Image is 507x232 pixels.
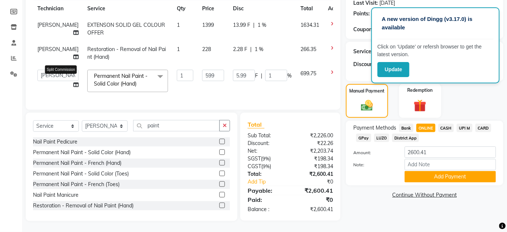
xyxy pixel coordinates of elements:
[324,0,348,17] th: Action
[198,0,229,17] th: Price
[399,124,413,132] span: Bank
[94,73,147,87] span: Permanent Nail Paint - Solid Color (Hand)
[242,139,291,147] div: Discount:
[255,46,263,53] span: 1 %
[258,21,266,29] span: 1 %
[290,186,339,195] div: ₹2,600.41
[83,0,172,17] th: Service
[290,155,339,163] div: ₹198.34
[377,62,409,77] button: Update
[242,163,291,170] div: ( )
[290,139,339,147] div: ₹22.26
[353,61,376,68] div: Discount:
[33,181,120,188] div: Permanent Nail Paint - French (Toes)
[242,186,291,195] div: Payable:
[242,132,291,139] div: Sub Total:
[405,159,496,170] input: Add Note
[353,26,401,33] div: Coupon Code
[262,156,269,162] span: 9%
[263,163,270,169] span: 9%
[382,15,489,32] p: A new version of Dingg (v3.17.0) is available
[377,43,493,58] p: Click on ‘Update’ or refersh browser to get the latest version.
[202,22,214,28] span: 1399
[353,48,387,55] div: Service Total:
[475,124,491,132] span: CARD
[33,170,129,178] div: Permanent Nail Paint - Solid Color (Toes)
[416,124,435,132] span: ONLINE
[202,46,211,52] span: 228
[87,22,165,36] span: EXTENSON SOLID GEL COLOUR OFFER
[242,155,291,163] div: ( )
[348,162,399,168] label: Note:
[300,46,316,52] span: 266.35
[33,149,131,156] div: Permanent Nail Paint - Solid Color (Hand)
[349,88,384,94] label: Manual Payment
[242,147,291,155] div: Net:
[348,149,399,156] label: Amount:
[357,99,377,113] img: _cash.svg
[353,124,396,132] span: Payment Methods
[290,163,339,170] div: ₹198.34
[374,134,389,142] span: LUZO
[133,120,220,131] input: Search or Scan
[33,138,77,146] div: Nail Paint Pedicure
[405,146,496,158] input: Amount
[300,70,316,77] span: 699.75
[290,206,339,213] div: ₹2,600.41
[33,191,79,199] div: Nail Paint Manicure
[347,191,502,199] a: Continue Without Payment
[242,206,291,213] div: Balance :
[33,159,121,167] div: Permanent Nail Paint - French (Hand)
[33,202,134,210] div: Restoration - Removal of Nail Paint (Hand)
[177,22,180,28] span: 1
[290,147,339,155] div: ₹2,203.74
[290,195,339,204] div: ₹0
[255,72,258,80] span: F
[233,21,250,29] span: 13.99 F
[457,124,473,132] span: UPI M
[172,0,198,17] th: Qty
[298,178,339,186] div: ₹0
[253,21,255,29] span: |
[261,72,262,80] span: |
[287,72,292,80] span: %
[438,124,454,132] span: CASH
[229,0,296,17] th: Disc
[250,46,252,53] span: |
[408,87,433,94] label: Redemption
[242,170,291,178] div: Total:
[248,121,265,128] span: Total
[353,10,370,18] div: Points:
[290,170,339,178] div: ₹2,600.41
[242,178,298,186] a: Add Tip
[136,80,140,87] a: x
[33,0,83,17] th: Technician
[300,22,319,28] span: 1634.31
[410,98,430,114] img: _gift.svg
[87,46,166,60] span: Restoration - Removal of Nail Paint (Hand)
[177,46,180,52] span: 1
[356,134,371,142] span: GPay
[248,163,261,170] span: CGST
[296,0,324,17] th: Total
[233,46,247,53] span: 2.28 F
[37,22,79,28] span: [PERSON_NAME]
[392,134,419,142] span: District App
[37,46,79,52] span: [PERSON_NAME]
[290,132,339,139] div: ₹2,226.00
[45,65,77,74] div: Split Commission
[248,155,261,162] span: SGST
[405,171,496,182] button: Add Payment
[242,195,291,204] div: Paid:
